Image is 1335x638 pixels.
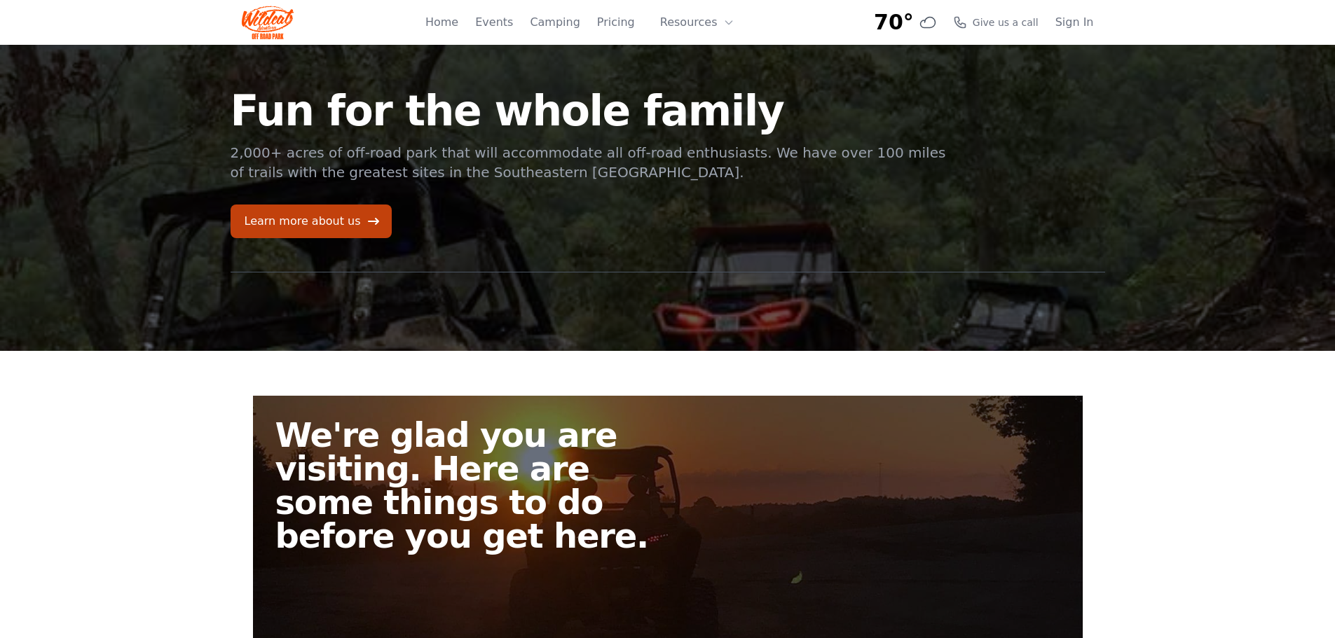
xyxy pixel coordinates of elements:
h1: Fun for the whole family [231,90,948,132]
a: Home [425,14,458,31]
a: Give us a call [953,15,1039,29]
a: Camping [530,14,580,31]
h2: We're glad you are visiting. Here are some things to do before you get here. [275,418,679,553]
a: Learn more about us [231,204,392,238]
span: 70° [874,10,914,35]
a: Events [475,14,513,31]
span: Give us a call [973,15,1039,29]
a: Sign In [1055,14,1094,31]
p: 2,000+ acres of off-road park that will accommodate all off-road enthusiasts. We have over 100 mi... [231,143,948,182]
button: Resources [652,8,743,36]
a: Pricing [597,14,635,31]
img: Wildcat Logo [242,6,294,39]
